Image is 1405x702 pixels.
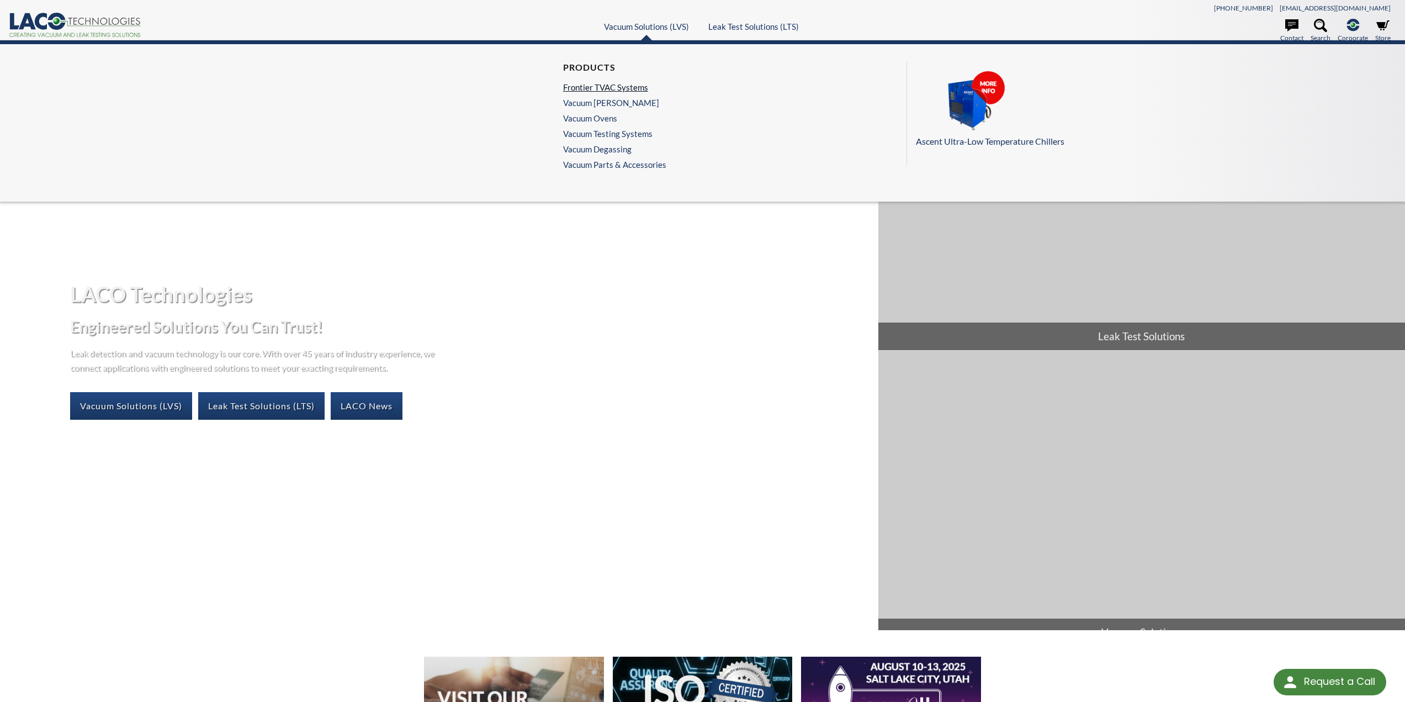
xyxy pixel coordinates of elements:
img: Ascent_Chillers_Pods__LVS_.png [916,71,1026,133]
a: Vacuum Ovens [563,113,661,123]
span: Corporate [1338,33,1368,43]
a: LACO News [331,392,402,420]
a: [PHONE_NUMBER] [1214,4,1273,12]
a: Store [1375,19,1391,43]
a: Leak Test Solutions (LTS) [198,392,325,420]
a: Vacuum Solutions (LVS) [604,22,689,31]
h4: Products [563,62,661,73]
a: Leak Test Solutions [878,54,1405,350]
a: Leak Test Solutions (LTS) [708,22,799,31]
h2: Engineered Solutions You Can Trust! [70,316,869,337]
a: Contact [1280,19,1303,43]
a: Vacuum Solutions (LVS) [70,392,192,420]
div: Request a Call [1274,669,1386,695]
a: Vacuum Degassing [563,144,661,154]
p: Ascent Ultra-Low Temperature Chillers [916,134,1286,149]
a: Vacuum Testing Systems [563,129,661,139]
a: Search [1311,19,1330,43]
a: Ascent Ultra-Low Temperature Chillers [916,71,1377,149]
a: Vacuum Parts & Accessories [563,160,666,170]
span: Leak Test Solutions [878,323,1405,350]
img: round button [1281,673,1299,691]
a: Frontier TVAC Systems [563,82,661,92]
div: Request a Call [1304,669,1375,694]
a: [EMAIL_ADDRESS][DOMAIN_NAME] [1280,4,1391,12]
h1: LACO Technologies [70,281,869,308]
a: Vacuum Solutions [878,351,1405,647]
span: Vacuum Solutions [878,619,1405,646]
p: Leak detection and vacuum technology is our core. With over 45 years of industry experience, we c... [70,346,440,374]
a: Vacuum [PERSON_NAME] [563,98,661,108]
